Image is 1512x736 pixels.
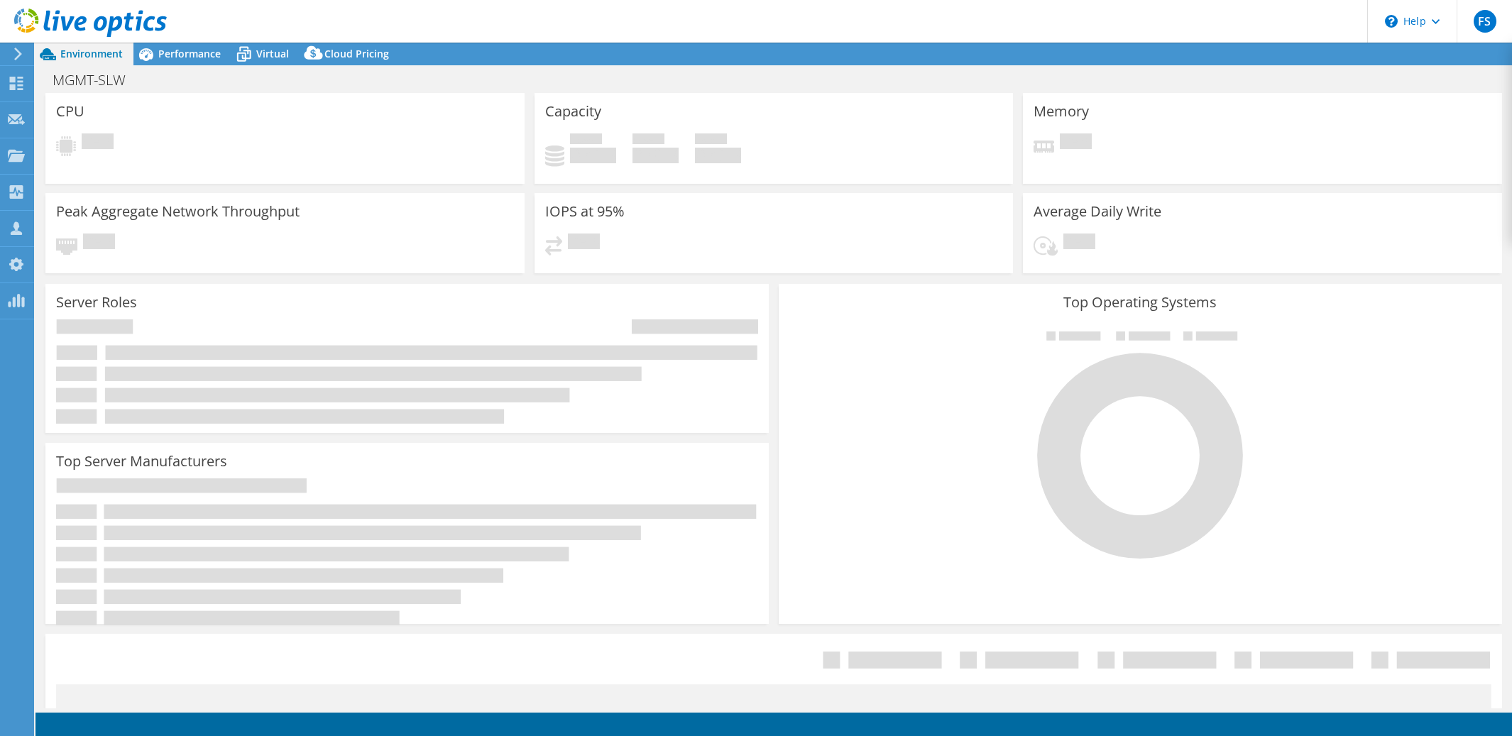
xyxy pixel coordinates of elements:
[46,72,148,88] h1: MGMT-SLW
[56,295,137,310] h3: Server Roles
[545,204,625,219] h3: IOPS at 95%
[324,47,389,60] span: Cloud Pricing
[56,204,300,219] h3: Peak Aggregate Network Throughput
[545,104,601,119] h3: Capacity
[1034,104,1089,119] h3: Memory
[1474,10,1496,33] span: FS
[695,133,727,148] span: Total
[789,295,1491,310] h3: Top Operating Systems
[56,454,227,469] h3: Top Server Manufacturers
[632,148,679,163] h4: 0 GiB
[632,133,664,148] span: Free
[570,133,602,148] span: Used
[82,133,114,153] span: Pending
[1063,234,1095,253] span: Pending
[158,47,221,60] span: Performance
[1385,15,1398,28] svg: \n
[56,104,84,119] h3: CPU
[60,47,123,60] span: Environment
[570,148,616,163] h4: 0 GiB
[83,234,115,253] span: Pending
[1034,204,1161,219] h3: Average Daily Write
[1060,133,1092,153] span: Pending
[695,148,741,163] h4: 0 GiB
[256,47,289,60] span: Virtual
[568,234,600,253] span: Pending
